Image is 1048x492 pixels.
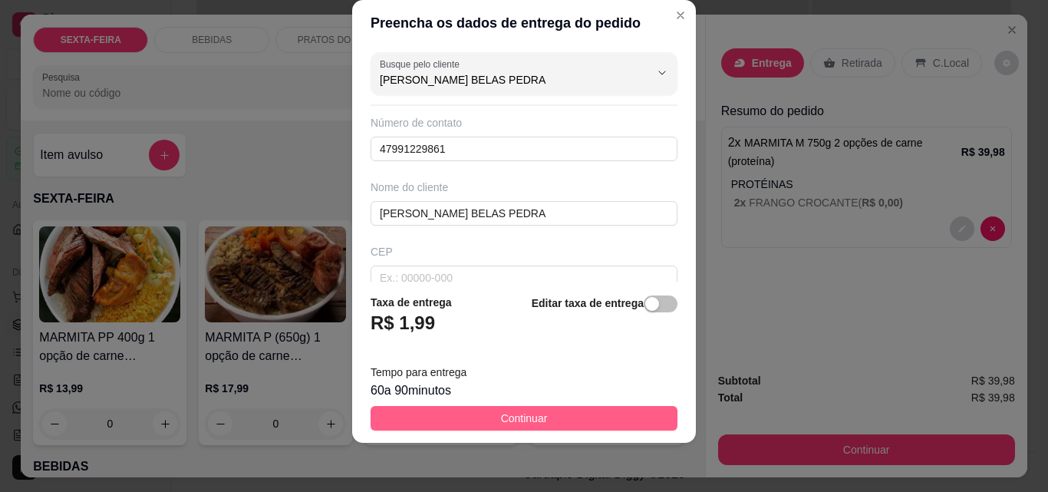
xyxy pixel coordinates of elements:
[650,61,674,85] button: Show suggestions
[371,366,466,378] span: Tempo para entrega
[532,297,644,309] strong: Editar taxa de entrega
[371,266,677,290] input: Ex.: 00000-000
[501,410,548,427] span: Continuar
[371,180,677,195] div: Nome do cliente
[371,311,435,335] h3: R$ 1,99
[371,137,677,161] input: Ex.: (11) 9 8888-9999
[668,3,693,28] button: Close
[380,58,465,71] label: Busque pelo cliente
[371,201,677,226] input: Ex.: João da Silva
[371,296,452,309] strong: Taxa de entrega
[371,406,677,431] button: Continuar
[371,244,677,259] div: CEP
[380,72,625,88] input: Busque pelo cliente
[371,381,677,400] div: 60 a 90 minutos
[371,115,677,130] div: Número de contato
